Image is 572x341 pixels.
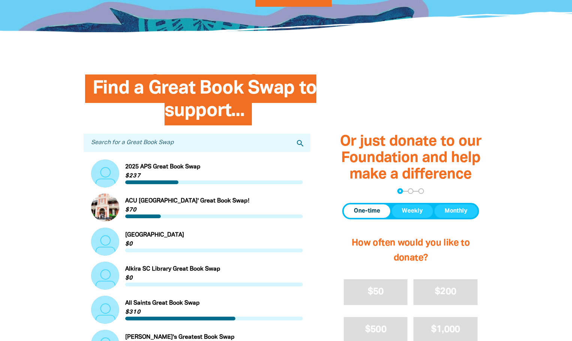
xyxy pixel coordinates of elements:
[435,287,456,296] span: $200
[431,325,460,334] span: $1,000
[413,279,478,305] button: $200
[344,204,390,218] button: One-time
[434,204,478,218] button: Monthly
[93,80,317,125] span: Find a Great Book Swap to support...
[344,279,408,305] button: $50
[408,188,413,194] button: Navigate to step 2 of 3 to enter your details
[342,203,479,219] div: Donation frequency
[342,228,479,273] h2: How often would you like to donate?
[354,207,380,216] span: One-time
[402,207,423,216] span: Weekly
[296,139,305,148] i: search
[392,204,433,218] button: Weekly
[365,325,386,334] span: $500
[340,135,481,182] span: Or just donate to our Foundation and help make a difference
[418,188,424,194] button: Navigate to step 3 of 3 to enter your payment details
[445,207,467,216] span: Monthly
[368,287,384,296] span: $50
[397,188,403,194] button: Navigate to step 1 of 3 to enter your donation amount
